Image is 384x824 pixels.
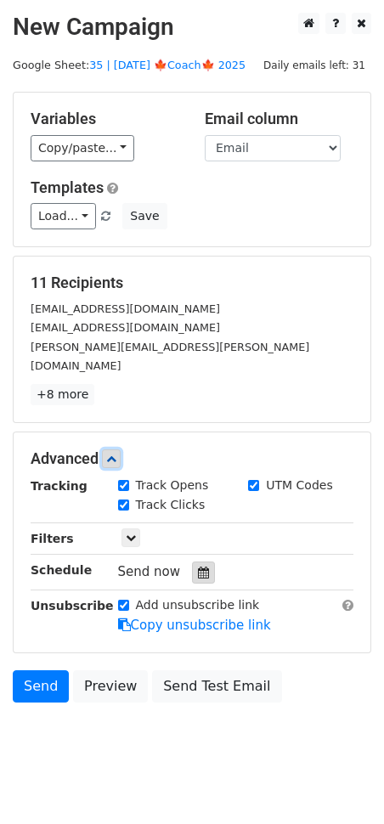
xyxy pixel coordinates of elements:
[31,341,309,373] small: [PERSON_NAME][EMAIL_ADDRESS][PERSON_NAME][DOMAIN_NAME]
[266,477,332,494] label: UTM Codes
[13,59,246,71] small: Google Sheet:
[257,59,371,71] a: Daily emails left: 31
[118,618,271,633] a: Copy unsubscribe link
[31,563,92,577] strong: Schedule
[31,479,88,493] strong: Tracking
[299,742,384,824] iframe: Chat Widget
[31,203,96,229] a: Load...
[31,302,220,315] small: [EMAIL_ADDRESS][DOMAIN_NAME]
[31,321,220,334] small: [EMAIL_ADDRESS][DOMAIN_NAME]
[73,670,148,703] a: Preview
[31,532,74,545] strong: Filters
[31,178,104,196] a: Templates
[31,135,134,161] a: Copy/paste...
[118,564,181,579] span: Send now
[31,599,114,612] strong: Unsubscribe
[13,670,69,703] a: Send
[13,13,371,42] h2: New Campaign
[205,110,353,128] h5: Email column
[31,384,94,405] a: +8 more
[136,477,209,494] label: Track Opens
[31,449,353,468] h5: Advanced
[257,56,371,75] span: Daily emails left: 31
[89,59,246,71] a: 35 | [DATE] 🍁Coach🍁 2025
[136,496,206,514] label: Track Clicks
[136,596,260,614] label: Add unsubscribe link
[152,670,281,703] a: Send Test Email
[31,274,353,292] h5: 11 Recipients
[122,203,167,229] button: Save
[31,110,179,128] h5: Variables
